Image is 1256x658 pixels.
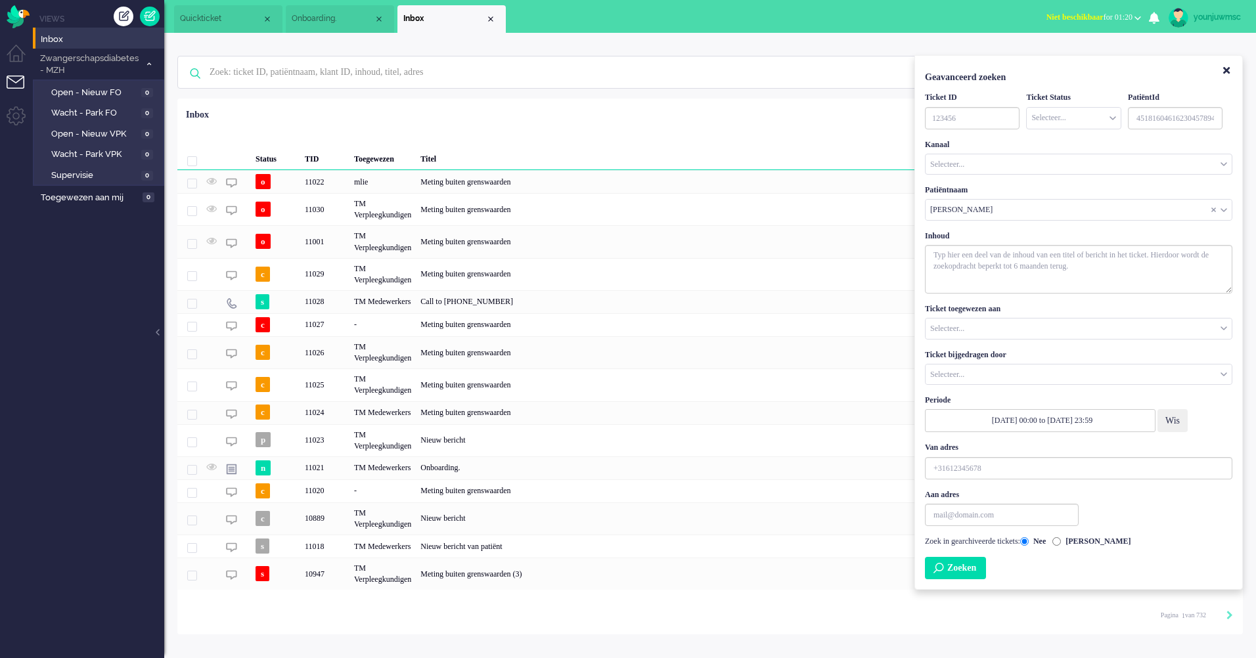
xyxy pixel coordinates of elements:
[349,424,416,456] div: TM Verpleegkundigen
[41,192,139,204] span: Toegewezen aan mij
[256,317,270,332] span: c
[114,7,133,26] div: Creëer ticket
[1157,409,1188,432] button: Wis
[38,167,163,182] a: Supervisie 0
[925,72,1232,82] h4: Geavanceerd zoeken
[349,535,416,558] div: TM Medewerkers
[925,457,1232,479] input: Van adres
[1026,92,1070,103] label: Ticket Status
[300,401,349,424] div: 11024
[180,13,262,24] span: Quickticket
[416,368,938,401] div: Meting buiten grenswaarden
[416,170,938,193] div: Meting buiten grenswaarden
[256,377,270,392] span: c
[51,169,138,182] span: Supervisie
[925,318,1232,340] div: Assigned
[38,190,164,204] a: Toegewezen aan mij 0
[416,502,938,535] div: Nieuw bericht
[7,9,30,18] a: Omnidesk
[1194,11,1243,24] div: younjuwmsc
[38,126,163,141] a: Open - Nieuw VPK 0
[38,53,140,77] span: Zwangerschapsdiabetes - MZH
[256,234,271,249] span: o
[416,336,938,368] div: Meting buiten grenswaarden
[177,313,1243,336] div: 11027
[300,313,349,336] div: 11027
[416,193,938,225] div: Meting buiten grenswaarden
[416,535,938,558] div: Nieuw bericht van patiënt
[141,108,153,118] span: 0
[177,424,1243,456] div: 11023
[256,267,270,282] span: c
[177,170,1243,193] div: 11022
[226,270,237,281] img: ic_chat_grey.svg
[226,569,237,581] img: ic_chat_grey.svg
[226,380,237,391] img: ic_chat_grey.svg
[925,185,968,196] label: Patiëntnaam
[925,230,949,242] label: Inhoud
[41,33,164,46] span: Inbox
[485,14,496,24] div: Close tab
[349,290,416,313] div: TM Medewerkers
[177,225,1243,257] div: 11001
[349,401,416,424] div: TM Medewerkers
[300,258,349,290] div: 11029
[300,456,349,479] div: 11021
[177,336,1243,368] div: 11026
[416,258,938,290] div: Meting buiten grenswaarden
[1215,60,1238,82] button: Close
[1178,611,1185,621] input: Page
[256,511,270,526] span: c
[416,144,938,170] div: Titel
[7,76,36,105] li: Tickets menu
[416,479,938,502] div: Meting buiten grenswaarden
[7,45,36,74] li: Dashboard menu
[226,297,237,309] img: ic_telephone_grey.svg
[416,456,938,479] div: Onboarding.
[256,294,269,309] span: s
[226,542,237,553] img: ic_chat_grey.svg
[141,88,153,98] span: 0
[416,290,938,313] div: Call to [PHONE_NUMBER]
[1161,605,1233,625] div: Pagination
[256,538,269,554] span: s
[256,345,270,360] span: c
[38,85,163,99] a: Open - Nieuw FO 0
[300,424,349,456] div: 11023
[38,146,163,161] a: Wacht - Park VPK 0
[925,536,1232,548] div: Zoek in gearchiveerde tickets:
[51,148,138,161] span: Wacht - Park VPK
[925,199,1232,221] div: Customer Name
[300,193,349,225] div: 11030
[51,107,138,120] span: Wacht - Park FO
[925,349,1006,361] label: Ticket bijgedragen door
[143,192,154,202] span: 0
[925,107,1020,129] input: TicketID
[1128,107,1222,129] input: Customer ID
[141,129,153,139] span: 0
[177,456,1243,479] div: 11021
[349,368,416,401] div: TM Verpleegkundigen
[1169,8,1188,28] img: avatar
[226,514,237,525] img: ic_chat_grey.svg
[256,405,270,420] span: c
[416,313,938,336] div: Meting buiten grenswaarden
[300,336,349,368] div: 11026
[1128,92,1159,103] label: PatiëntId
[262,14,273,24] div: Close tab
[177,479,1243,502] div: 11020
[925,364,1232,385] div: Assigned Group
[300,502,349,535] div: 10889
[349,258,416,290] div: TM Verpleegkundigen
[226,408,237,420] img: ic_chat_grey.svg
[300,479,349,502] div: 11020
[416,424,938,456] div: Nieuw bericht
[1020,537,1029,546] input: Zoek in gearchiveerde tickets No
[925,245,1232,294] textarea: With textarea
[51,87,138,99] span: Open - Nieuw FO
[226,436,237,447] img: ic_chat_grey.svg
[177,558,1243,590] div: 10947
[292,13,374,24] span: Onboarding.
[925,489,959,500] label: Aan adres
[925,409,1155,432] input: Select date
